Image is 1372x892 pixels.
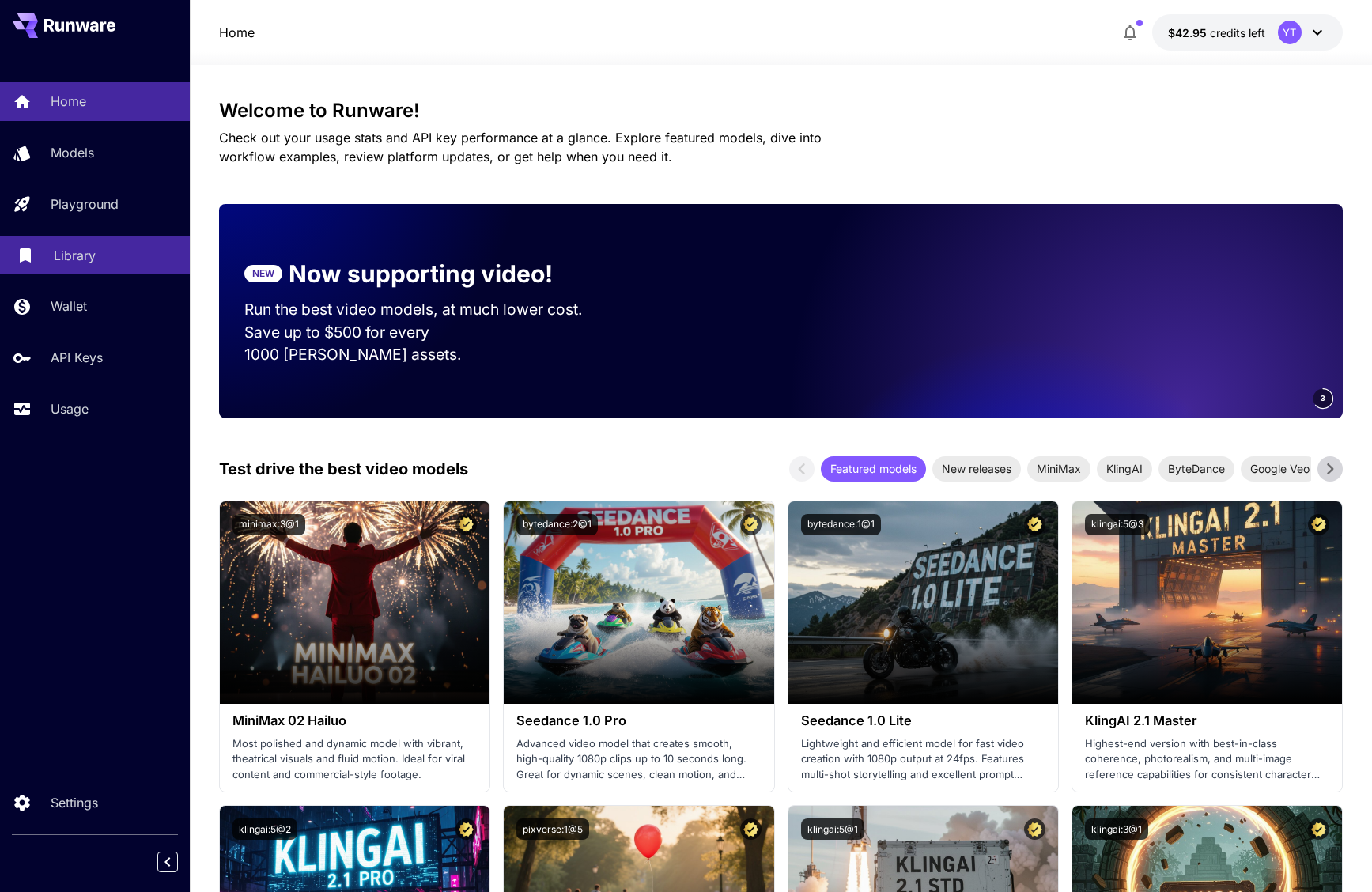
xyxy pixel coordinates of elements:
[1027,460,1090,477] span: MiniMax
[1158,460,1234,477] span: ByteDance
[51,348,103,367] p: API Keys
[244,321,613,367] p: Save up to $500 for every 1000 [PERSON_NAME] assets.
[1085,736,1329,783] p: Highest-end version with best-in-class coherence, photorealism, and multi-image reference capabil...
[1168,26,1210,40] span: $42.95
[932,460,1021,477] span: New releases
[1024,514,1045,535] button: Certified Model – Vetted for best performance and includes a commercial license.
[1097,460,1152,477] span: KlingAI
[219,23,255,42] nav: breadcrumb
[740,514,762,535] button: Certified Model – Vetted for best performance and includes a commercial license.
[51,92,86,111] p: Home
[51,793,98,812] p: Settings
[157,852,178,872] button: Collapse sidebar
[801,736,1045,783] p: Lightweight and efficient model for fast video creation with 1080p output at 24fps. Features mult...
[516,736,761,783] p: Advanced video model that creates smooth, high-quality 1080p clips up to 10 seconds long. Great f...
[740,818,762,840] button: Certified Model – Vetted for best performance and includes a commercial license.
[516,514,598,535] button: bytedance:2@1
[1321,392,1325,404] span: 3
[1158,456,1234,482] div: ByteDance
[516,818,589,840] button: pixverse:1@5
[455,514,477,535] button: Certified Model – Vetted for best performance and includes a commercial license.
[504,501,773,704] img: alt
[932,456,1021,482] div: New releases
[51,143,94,162] p: Models
[54,246,96,265] p: Library
[1241,460,1319,477] span: Google Veo
[51,399,89,418] p: Usage
[801,713,1045,728] h3: Seedance 1.0 Lite
[220,501,489,704] img: alt
[455,818,477,840] button: Certified Model – Vetted for best performance and includes a commercial license.
[232,736,477,783] p: Most polished and dynamic model with vibrant, theatrical visuals and fluid motion. Ideal for vira...
[51,297,87,316] p: Wallet
[1085,713,1329,728] h3: KlingAI 2.1 Master
[1024,818,1045,840] button: Certified Model – Vetted for best performance and includes a commercial license.
[244,298,613,321] p: Run the best video models, at much lower cost.
[1085,514,1150,535] button: klingai:5@3
[232,713,477,728] h3: MiniMax 02 Hailuo
[289,256,553,292] p: Now supporting video!
[232,514,305,535] button: minimax:3@1
[1241,456,1319,482] div: Google Veo
[51,195,119,214] p: Playground
[801,514,881,535] button: bytedance:1@1
[1027,456,1090,482] div: MiniMax
[801,818,864,840] button: klingai:5@1
[1210,26,1265,40] span: credits left
[1085,818,1148,840] button: klingai:3@1
[1097,456,1152,482] div: KlingAI
[821,456,926,482] div: Featured models
[252,266,274,281] p: NEW
[1152,14,1343,51] button: $42.94633YT
[1308,514,1329,535] button: Certified Model – Vetted for best performance and includes a commercial license.
[169,848,190,876] div: Collapse sidebar
[1278,21,1302,44] div: YT
[788,501,1058,704] img: alt
[1072,501,1342,704] img: alt
[219,457,468,481] p: Test drive the best video models
[1168,25,1265,41] div: $42.94633
[1308,818,1329,840] button: Certified Model – Vetted for best performance and includes a commercial license.
[219,100,1342,122] h3: Welcome to Runware!
[821,460,926,477] span: Featured models
[219,23,255,42] a: Home
[232,818,297,840] button: klingai:5@2
[219,130,822,164] span: Check out your usage stats and API key performance at a glance. Explore featured models, dive int...
[516,713,761,728] h3: Seedance 1.0 Pro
